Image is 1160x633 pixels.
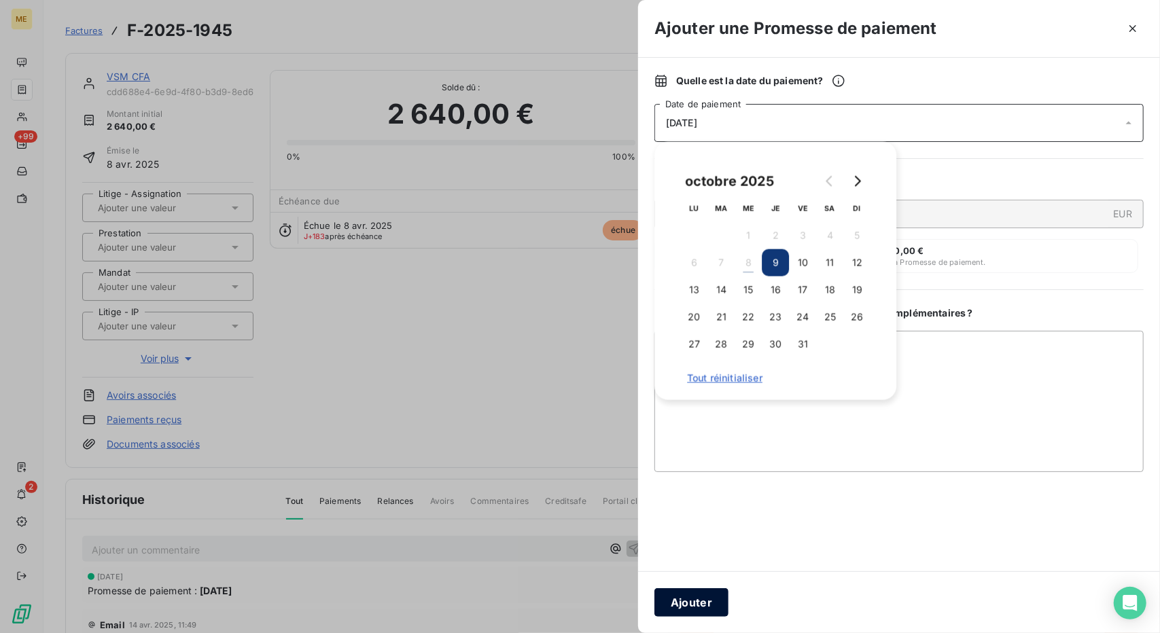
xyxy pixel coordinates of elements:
[666,117,697,128] span: [DATE]
[894,245,924,256] span: 0,00 €
[843,222,871,249] button: 5
[735,304,762,331] button: 22
[680,331,707,358] button: 27
[707,331,735,358] button: 28
[843,304,871,331] button: 26
[816,195,843,222] th: samedi
[707,276,735,304] button: 14
[789,249,816,276] button: 10
[816,249,843,276] button: 11
[789,276,816,304] button: 17
[816,276,843,304] button: 18
[762,276,789,304] button: 16
[762,331,789,358] button: 30
[654,16,937,41] h3: Ajouter une Promesse de paiement
[680,304,707,331] button: 20
[680,170,779,192] div: octobre 2025
[1114,587,1146,619] div: Open Intercom Messenger
[680,249,707,276] button: 6
[762,304,789,331] button: 23
[676,74,845,88] span: Quelle est la date du paiement ?
[816,168,843,195] button: Go to previous month
[687,373,864,384] span: Tout réinitialiser
[789,195,816,222] th: vendredi
[707,249,735,276] button: 7
[654,588,728,617] button: Ajouter
[762,222,789,249] button: 2
[789,222,816,249] button: 3
[762,249,789,276] button: 9
[680,195,707,222] th: lundi
[735,276,762,304] button: 15
[735,331,762,358] button: 29
[843,195,871,222] th: dimanche
[707,304,735,331] button: 21
[735,195,762,222] th: mercredi
[789,331,816,358] button: 31
[789,304,816,331] button: 24
[816,304,843,331] button: 25
[707,195,735,222] th: mardi
[735,249,762,276] button: 8
[843,249,871,276] button: 12
[843,276,871,304] button: 19
[762,195,789,222] th: jeudi
[680,276,707,304] button: 13
[816,222,843,249] button: 4
[735,222,762,249] button: 1
[843,168,871,195] button: Go to next month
